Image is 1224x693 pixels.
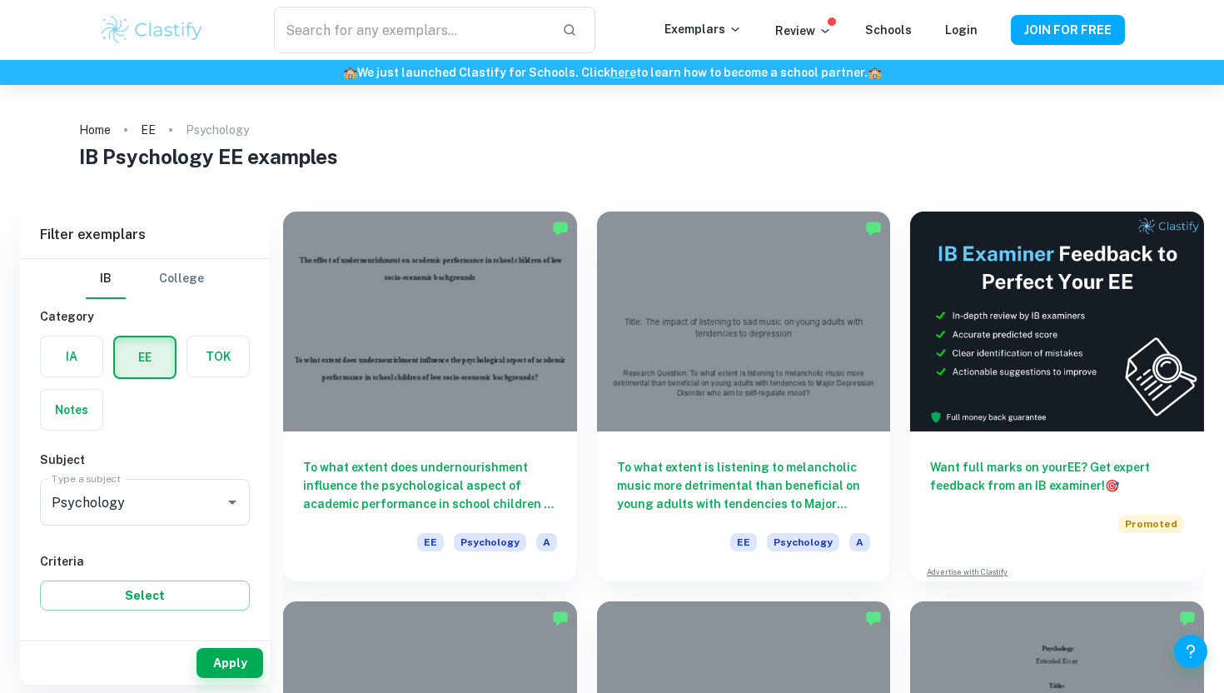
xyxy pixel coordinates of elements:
[552,610,569,626] img: Marked
[40,552,250,571] h6: Criteria
[927,566,1008,578] a: Advertise with Clastify
[945,23,978,37] a: Login
[930,458,1184,495] h6: Want full marks on your EE ? Get expert feedback from an IB examiner!
[865,220,882,237] img: Marked
[597,212,891,581] a: To what extent is listening to melancholic music more detrimental than beneficial on young adults...
[868,66,882,79] span: 🏫
[664,20,742,38] p: Exemplars
[1179,610,1196,626] img: Marked
[767,533,839,551] span: Psychology
[1011,15,1125,45] button: JOIN FOR FREE
[99,13,205,47] img: Clastify logo
[775,22,832,40] p: Review
[40,307,250,326] h6: Category
[79,118,111,142] a: Home
[910,212,1204,581] a: Want full marks on yourEE? Get expert feedback from an IB examiner!PromotedAdvertise with Clastify
[20,212,270,258] h6: Filter exemplars
[40,581,250,611] button: Select
[187,337,249,376] button: TOK
[552,220,569,237] img: Marked
[343,66,357,79] span: 🏫
[610,66,636,79] a: here
[52,471,121,486] label: Type a subject
[197,648,263,678] button: Apply
[454,533,526,551] span: Psychology
[86,259,204,299] div: Filter type choice
[849,533,870,551] span: A
[1105,479,1119,492] span: 🎯
[274,7,549,53] input: Search for any exemplars...
[730,533,757,551] span: EE
[40,451,250,469] h6: Subject
[41,390,102,430] button: Notes
[910,212,1204,431] img: Thumbnail
[141,118,156,142] a: EE
[283,212,577,581] a: To what extent does undernourishment influence the psychological aspect of academic performance i...
[40,631,250,649] h6: Grade
[536,533,557,551] span: A
[86,259,126,299] button: IB
[865,23,912,37] a: Schools
[1174,635,1207,668] button: Help and Feedback
[159,259,204,299] button: College
[79,142,1145,172] h1: IB Psychology EE examples
[617,458,871,513] h6: To what extent is listening to melancholic music more detrimental than beneficial on young adults...
[186,121,249,139] p: Psychology
[1118,515,1184,533] span: Promoted
[41,337,102,376] button: IA
[115,337,175,377] button: EE
[221,491,244,514] button: Open
[417,533,444,551] span: EE
[303,458,557,513] h6: To what extent does undernourishment influence the psychological aspect of academic performance i...
[865,610,882,626] img: Marked
[3,63,1221,82] h6: We just launched Clastify for Schools. Click to learn how to become a school partner.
